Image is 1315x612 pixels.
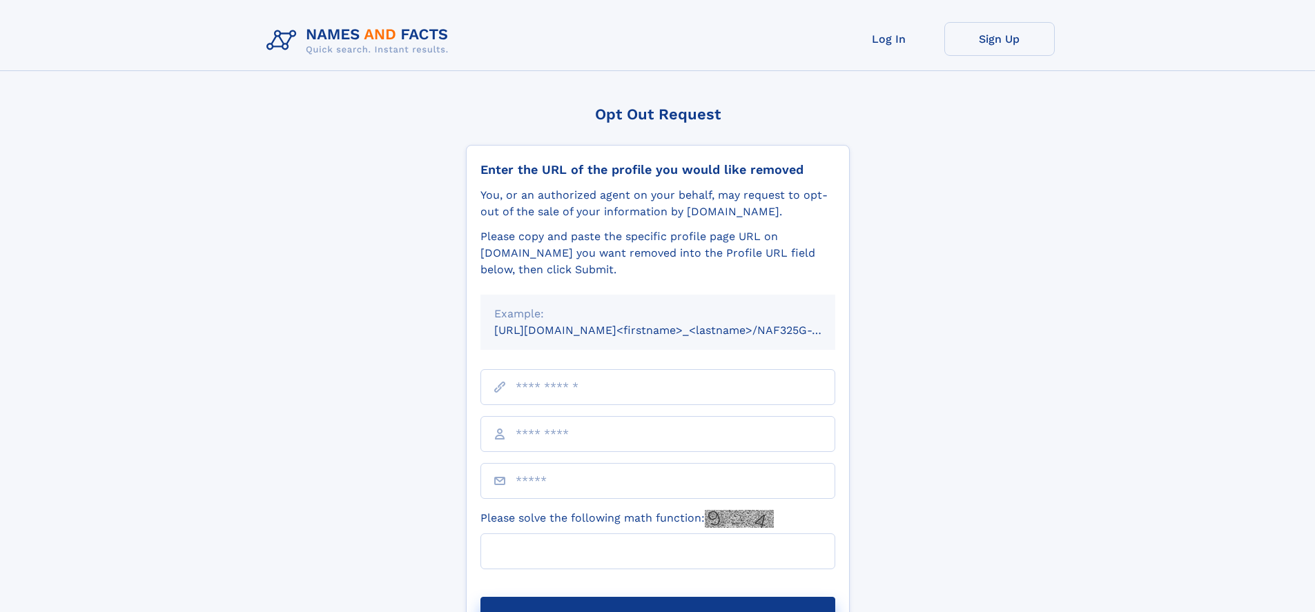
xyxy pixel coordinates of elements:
[480,510,774,528] label: Please solve the following math function:
[261,22,460,59] img: Logo Names and Facts
[944,22,1055,56] a: Sign Up
[494,306,821,322] div: Example:
[466,106,850,123] div: Opt Out Request
[834,22,944,56] a: Log In
[480,228,835,278] div: Please copy and paste the specific profile page URL on [DOMAIN_NAME] you want removed into the Pr...
[480,187,835,220] div: You, or an authorized agent on your behalf, may request to opt-out of the sale of your informatio...
[480,162,835,177] div: Enter the URL of the profile you would like removed
[494,324,861,337] small: [URL][DOMAIN_NAME]<firstname>_<lastname>/NAF325G-xxxxxxxx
